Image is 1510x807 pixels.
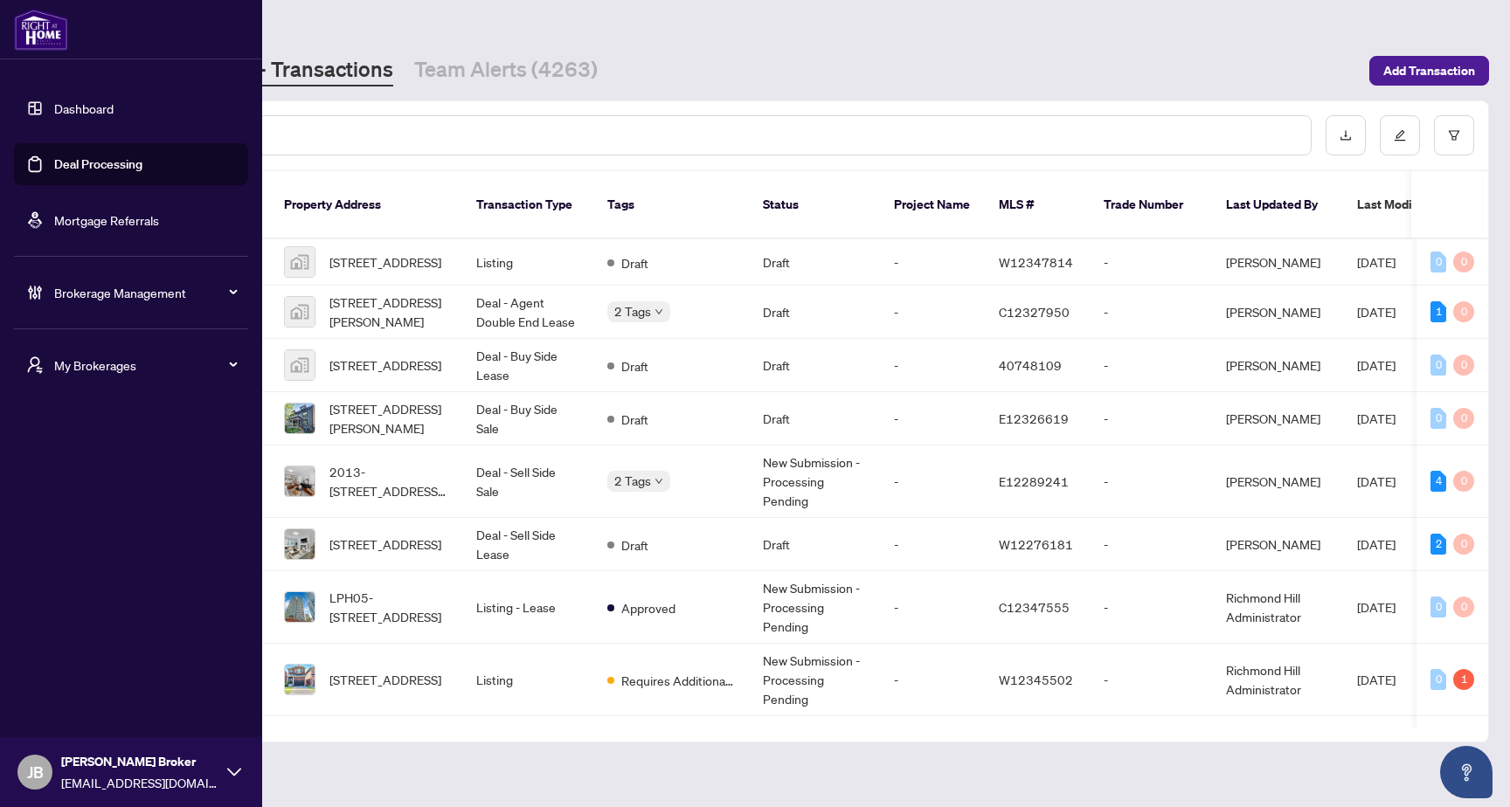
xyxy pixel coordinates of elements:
[329,293,448,331] span: [STREET_ADDRESS][PERSON_NAME]
[621,598,675,617] span: Approved
[1090,171,1212,239] th: Trade Number
[462,339,593,392] td: Deal - Buy Side Lease
[1212,644,1343,716] td: Richmond Hill Administrator
[999,357,1062,373] span: 40748109
[614,471,651,491] span: 2 Tags
[621,671,735,690] span: Requires Additional Docs
[999,672,1073,687] span: W12345502
[880,571,985,644] td: -
[462,571,593,644] td: Listing - Lease
[655,307,663,316] span: down
[749,239,880,286] td: Draft
[1090,644,1212,716] td: -
[285,529,315,559] img: thumbnail-img
[54,156,142,172] a: Deal Processing
[621,356,648,376] span: Draft
[462,171,593,239] th: Transaction Type
[1383,57,1475,85] span: Add Transaction
[1357,536,1396,552] span: [DATE]
[285,665,315,694] img: thumbnail-img
[749,518,880,571] td: Draft
[749,571,880,644] td: New Submission - Processing Pending
[880,339,985,392] td: -
[61,752,218,771] span: [PERSON_NAME] Broker
[999,304,1070,320] span: C12327950
[621,410,648,429] span: Draft
[1453,408,1474,429] div: 0
[593,171,749,239] th: Tags
[1090,518,1212,571] td: -
[1430,301,1446,322] div: 1
[1090,286,1212,339] td: -
[880,286,985,339] td: -
[285,297,315,327] img: thumbnail-img
[27,760,44,784] span: JB
[1453,471,1474,492] div: 0
[880,392,985,445] td: -
[749,644,880,716] td: New Submission - Processing Pending
[1090,392,1212,445] td: -
[1326,115,1366,155] button: download
[1212,171,1343,239] th: Last Updated By
[999,473,1069,489] span: E12289241
[1453,301,1474,322] div: 0
[1440,746,1493,798] button: Open asap
[61,773,218,792] span: [EMAIL_ADDRESS][DOMAIN_NAME]
[1430,408,1446,429] div: 0
[462,518,593,571] td: Deal - Sell Side Lease
[329,355,441,375] span: [STREET_ADDRESS]
[1357,473,1396,489] span: [DATE]
[1394,129,1406,141] span: edit
[1430,534,1446,555] div: 2
[285,466,315,496] img: thumbnail-img
[285,350,315,380] img: thumbnail-img
[54,100,114,116] a: Dashboard
[329,252,441,272] span: [STREET_ADDRESS]
[1430,471,1446,492] div: 4
[1212,571,1343,644] td: Richmond Hill Administrator
[26,356,44,374] span: user-switch
[14,9,68,51] img: logo
[1090,239,1212,286] td: -
[1453,597,1474,617] div: 0
[1357,410,1396,426] span: [DATE]
[621,535,648,555] span: Draft
[614,301,651,321] span: 2 Tags
[1357,304,1396,320] span: [DATE]
[880,518,985,571] td: -
[1430,355,1446,376] div: 0
[1357,672,1396,687] span: [DATE]
[285,592,315,622] img: thumbnail-img
[1212,286,1343,339] td: [PERSON_NAME]
[1430,252,1446,272] div: 0
[999,536,1073,552] span: W12276181
[1434,115,1474,155] button: filter
[1430,669,1446,690] div: 0
[985,171,1090,239] th: MLS #
[1090,571,1212,644] td: -
[270,171,462,239] th: Property Address
[462,239,593,286] td: Listing
[329,399,448,438] span: [STREET_ADDRESS][PERSON_NAME]
[621,253,648,272] span: Draft
[999,410,1069,426] span: E12326619
[749,445,880,518] td: New Submission - Processing Pending
[1453,534,1474,555] div: 0
[749,392,880,445] td: Draft
[329,588,448,626] span: LPH05-[STREET_ADDRESS]
[1343,171,1500,239] th: Last Modified Date
[655,477,663,486] span: down
[54,355,236,375] span: My Brokerages
[1357,599,1396,615] span: [DATE]
[1453,669,1474,690] div: 1
[1212,392,1343,445] td: [PERSON_NAME]
[1448,129,1460,141] span: filter
[1357,254,1396,270] span: [DATE]
[462,286,593,339] td: Deal - Agent Double End Lease
[749,286,880,339] td: Draft
[329,462,448,500] span: 2013-[STREET_ADDRESS][PERSON_NAME]
[999,254,1073,270] span: W12347814
[329,535,441,554] span: [STREET_ADDRESS]
[1212,339,1343,392] td: [PERSON_NAME]
[880,171,985,239] th: Project Name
